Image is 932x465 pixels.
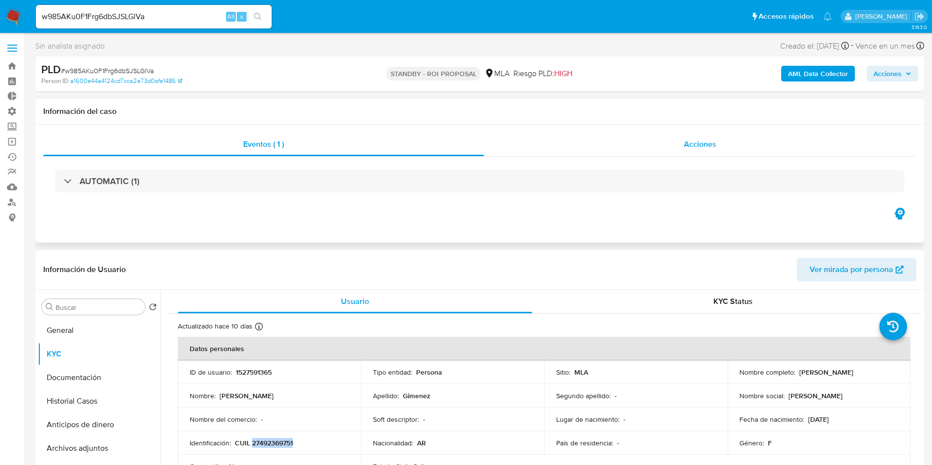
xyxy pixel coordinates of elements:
button: General [38,319,161,342]
p: Nombre del comercio : [190,415,257,424]
p: CUIL 27492369751 [235,438,293,447]
p: Gimenez [403,391,430,400]
p: - [261,415,263,424]
p: Nacionalidad : [373,438,413,447]
a: Salir [914,11,925,22]
button: Ver mirada por persona [797,258,916,281]
p: [DATE] [808,415,829,424]
p: Segundo apellido : [556,391,611,400]
p: Actualizado hace 10 días [178,322,253,331]
p: Tipo entidad : [373,368,412,377]
p: - [423,415,425,424]
p: País de residencia : [556,438,613,447]
span: # w985AKu0F1Frg6dbSJSLGlVa [61,66,154,76]
span: KYC Status [713,296,753,307]
p: Nombre : [190,391,216,400]
button: Archivos adjuntos [38,437,161,460]
button: search-icon [248,10,268,24]
b: Person ID [41,77,68,85]
button: Acciones [867,66,918,82]
p: - [623,415,625,424]
span: Acciones [684,138,716,150]
input: Buscar [56,303,141,312]
p: Identificación : [190,438,231,447]
p: Apellido : [373,391,399,400]
button: Anticipos de dinero [38,413,161,437]
div: Creado el: [DATE] [780,39,849,53]
p: Nombre social : [739,391,785,400]
span: Accesos rápidos [759,11,814,22]
p: gustavo.deseta@mercadolibre.com [855,12,911,21]
h1: Información del caso [43,107,916,116]
button: Historial Casos [38,389,161,413]
button: Documentación [38,366,161,389]
button: AML Data Collector [781,66,855,82]
p: - [615,391,617,400]
p: AR [417,438,426,447]
span: Riesgo PLD: [513,68,572,79]
p: Género : [739,438,764,447]
p: Persona [416,368,442,377]
p: MLA [574,368,588,377]
b: AML Data Collector [788,66,848,82]
span: s [240,12,243,21]
p: Fecha de nacimiento : [739,415,804,424]
th: Datos personales [178,337,910,360]
b: PLD [41,61,61,77]
p: [PERSON_NAME] [789,391,843,400]
span: Alt [227,12,235,21]
p: Soft descriptor : [373,415,419,424]
input: Buscar usuario o caso... [36,10,272,23]
div: AUTOMATIC (1) [55,170,904,192]
button: KYC [38,342,161,366]
span: Sin analista asignado [35,41,105,52]
p: - [617,438,619,447]
p: Nombre completo : [739,368,795,377]
span: Acciones [874,66,902,82]
a: a1600e44a4124cd7cca2e73d0afe1486 [70,77,182,85]
span: Ver mirada por persona [810,258,893,281]
button: Volver al orden por defecto [149,303,157,314]
h3: AUTOMATIC (1) [80,176,140,187]
p: [PERSON_NAME] [799,368,853,377]
p: [PERSON_NAME] [220,391,274,400]
span: Usuario [341,296,369,307]
div: MLA [484,68,509,79]
p: Lugar de nacimiento : [556,415,620,424]
span: Eventos ( 1 ) [243,138,284,150]
span: Vence en un mes [855,41,915,52]
button: Buscar [46,303,54,311]
span: HIGH [554,68,572,79]
p: ID de usuario : [190,368,232,377]
p: 1527591365 [236,368,272,377]
a: Notificaciones [823,12,832,21]
p: STANDBY - ROI PROPOSAL [387,67,480,81]
h1: Información de Usuario [43,265,126,274]
span: - [851,39,853,53]
p: Sitio : [556,368,570,377]
p: F [768,438,772,447]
